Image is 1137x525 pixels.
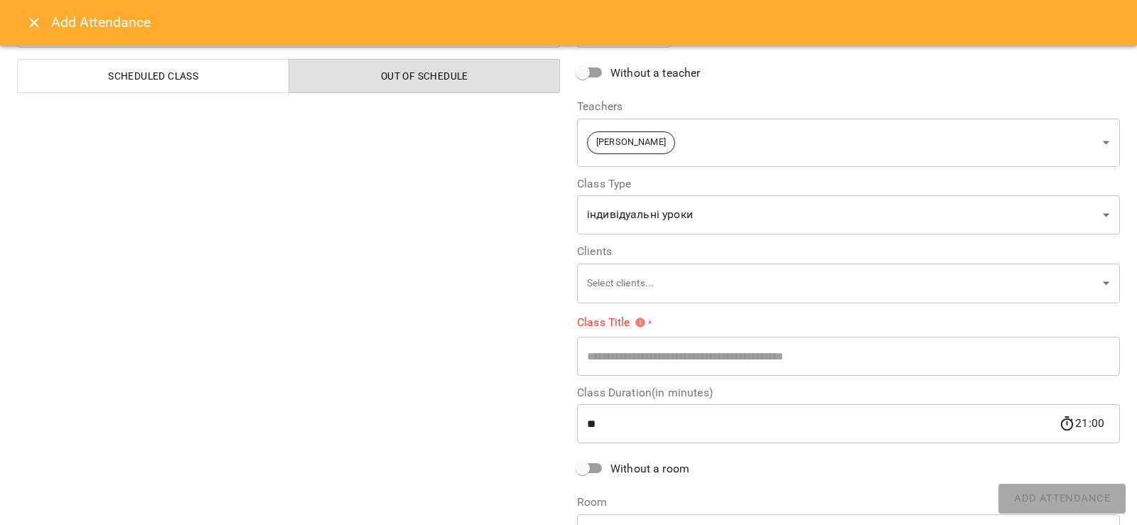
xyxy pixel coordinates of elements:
span: [PERSON_NAME] [588,136,674,149]
div: Select clients... [577,263,1120,303]
span: Without a room [610,460,689,477]
label: Teachers [577,101,1120,112]
div: [PERSON_NAME] [577,118,1120,167]
svg: Please specify class title or select clients [635,317,646,328]
span: Class Title [577,317,646,328]
label: Clients [577,246,1120,257]
span: Scheduled class [26,67,281,85]
label: Class Duration(in minutes) [577,387,1120,399]
span: Without a teacher [610,65,701,82]
button: Out of Schedule [289,59,561,93]
span: Out of Schedule [298,67,552,85]
label: Room [577,497,1120,508]
h6: Add Attendance [51,11,1120,33]
label: Class Type [577,178,1120,190]
div: індивідуальні уроки [577,195,1120,235]
button: Close [17,6,51,40]
button: Scheduled class [17,59,289,93]
p: Select clients... [587,276,1097,291]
